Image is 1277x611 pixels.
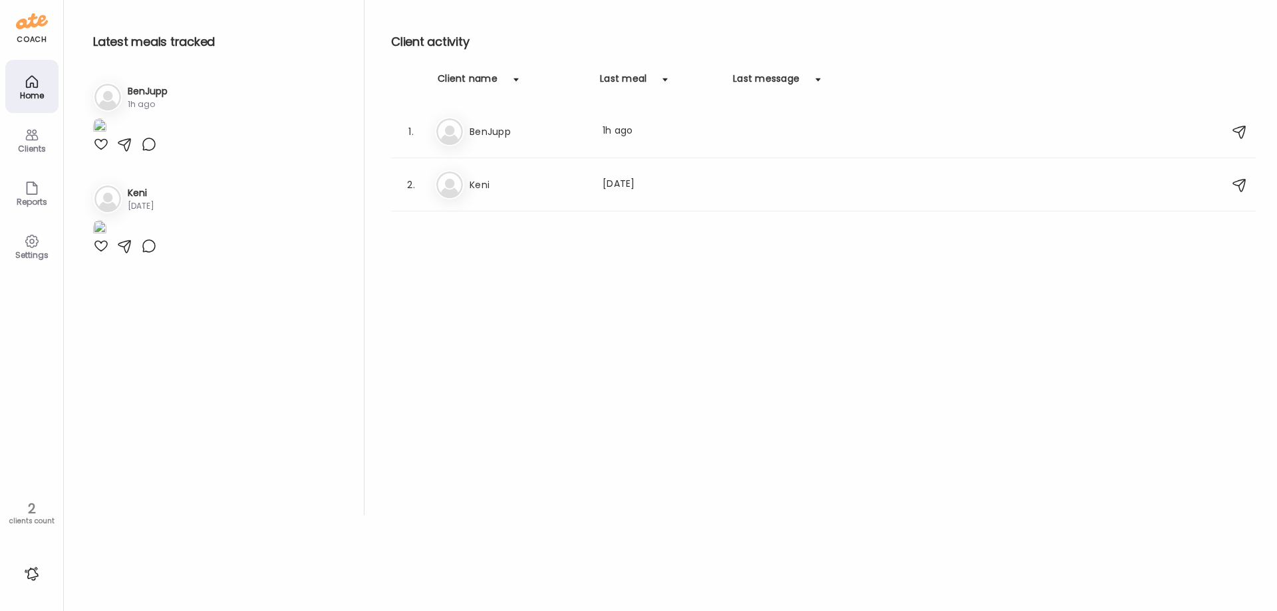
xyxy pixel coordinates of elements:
div: [DATE] [128,200,154,212]
img: ate [16,11,48,32]
div: 2. [403,177,419,193]
div: Last meal [600,72,646,93]
div: Clients [8,144,56,153]
img: images%2F9FN57vT2oqRbZS02umJcrbHD5CE2%2FCXszanb9doKmqbzLEkKI%2FV7G1UgWOS4G47eRFUC5I_1080 [93,220,106,238]
img: bg-avatar-default.svg [94,84,121,110]
div: 2 [5,501,59,517]
img: bg-avatar-default.svg [436,118,463,145]
h3: Keni [128,186,154,200]
div: 1h ago [128,98,168,110]
h2: Client activity [391,32,1256,52]
h3: BenJupp [128,84,168,98]
div: Client name [438,72,497,93]
h2: Latest meals tracked [93,32,343,52]
h3: BenJupp [470,124,587,140]
div: clients count [5,517,59,526]
div: 1. [403,124,419,140]
img: bg-avatar-default.svg [94,185,121,212]
img: bg-avatar-default.svg [436,172,463,198]
div: 1h ago [603,124,720,140]
div: coach [17,34,47,45]
img: images%2FHVcAe8IYoJNGVG2ZERacUZstUY53%2FwFlODbb4QzcaJmFpdlkb%2FeR5zEdMAXdbHJi8Al1UD_1080 [93,118,106,136]
div: [DATE] [603,177,720,193]
div: Last message [733,72,799,93]
div: Home [8,91,56,100]
div: Reports [8,197,56,206]
div: Settings [8,251,56,259]
h3: Keni [470,177,587,193]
